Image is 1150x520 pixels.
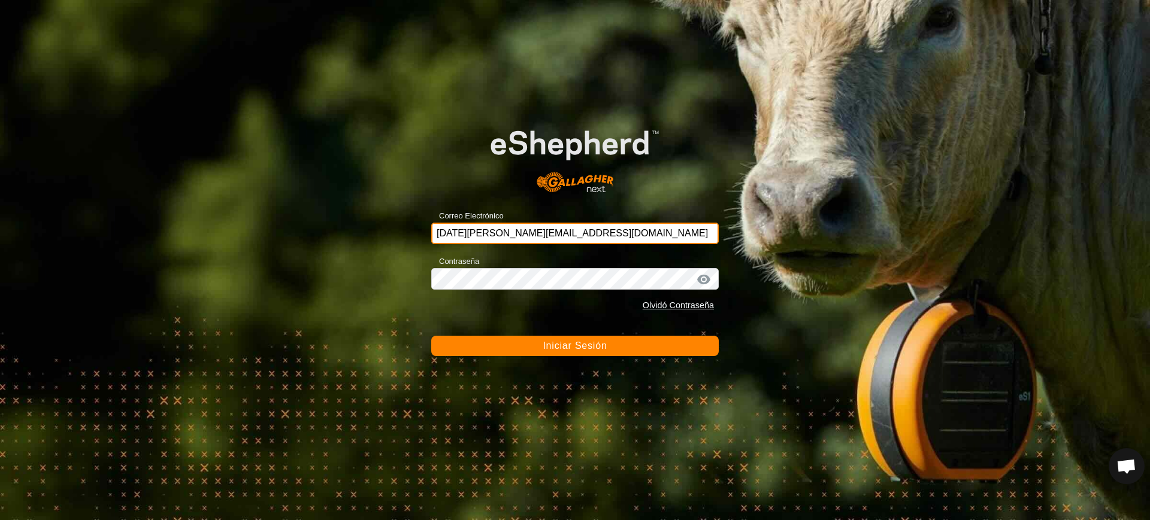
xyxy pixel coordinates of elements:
span: Iniciar Sesión [543,340,607,351]
label: Correo Electrónico [431,210,504,222]
label: Contraseña [431,256,479,267]
div: Chat abierto [1109,448,1145,484]
img: Logo de eShepherd [460,107,690,205]
button: Iniciar Sesión [431,336,719,356]
a: Olvidó Contraseña [643,300,714,310]
input: Correo Electrónico [431,223,719,244]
